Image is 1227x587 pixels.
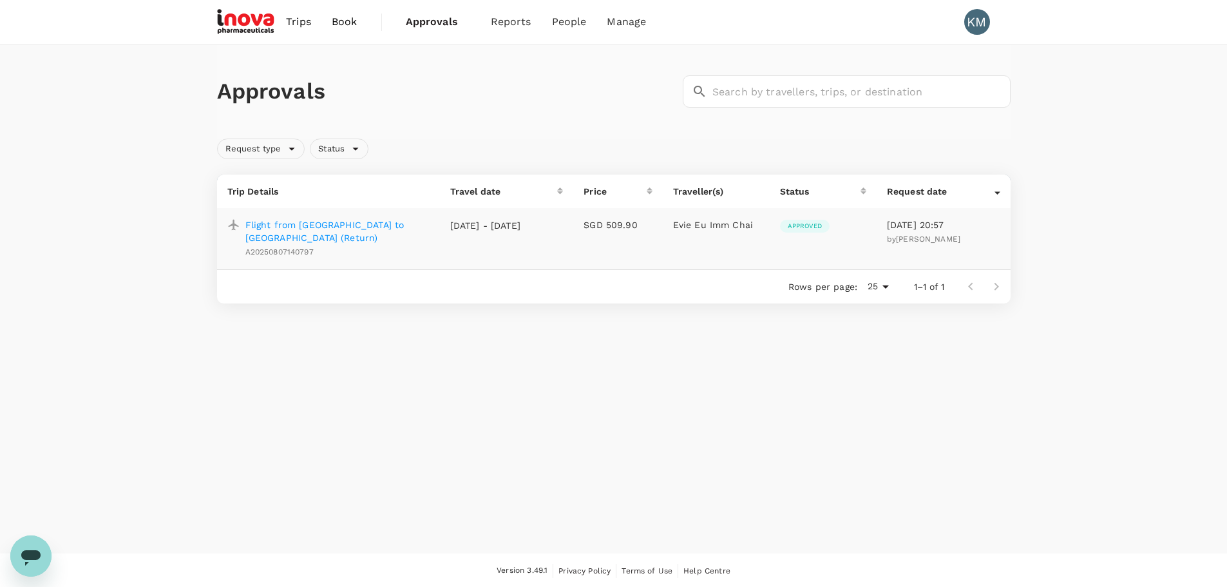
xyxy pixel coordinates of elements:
[558,564,611,578] a: Privacy Policy
[217,8,276,36] img: iNova Pharmaceuticals
[622,564,672,578] a: Terms of Use
[862,277,893,296] div: 25
[497,564,547,577] span: Version 3.49.1
[450,219,521,232] p: [DATE] - [DATE]
[218,143,289,155] span: Request type
[286,14,311,30] span: Trips
[780,222,830,231] span: Approved
[558,566,611,575] span: Privacy Policy
[788,280,857,293] p: Rows per page:
[887,218,1000,231] p: [DATE] 20:57
[683,564,730,578] a: Help Centre
[964,9,990,35] div: KM
[584,185,646,198] div: Price
[887,185,994,198] div: Request date
[552,14,587,30] span: People
[673,185,759,198] p: Traveller(s)
[245,247,314,256] span: A20250807140797
[310,143,352,155] span: Status
[10,535,52,577] iframe: Button to launch messaging window
[217,139,305,159] div: Request type
[450,185,558,198] div: Travel date
[887,235,960,244] span: by
[712,75,1011,108] input: Search by travellers, trips, or destination
[332,14,357,30] span: Book
[584,218,652,231] p: SGD 509.90
[673,218,759,231] p: Evie Eu Imm Chai
[914,280,944,293] p: 1–1 of 1
[406,14,470,30] span: Approvals
[780,185,861,198] div: Status
[683,566,730,575] span: Help Centre
[896,235,960,244] span: [PERSON_NAME]
[607,14,646,30] span: Manage
[217,78,678,105] h1: Approvals
[622,566,672,575] span: Terms of Use
[491,14,531,30] span: Reports
[245,218,430,244] a: Flight from [GEOGRAPHIC_DATA] to [GEOGRAPHIC_DATA] (Return)
[310,139,368,159] div: Status
[227,185,430,198] p: Trip Details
